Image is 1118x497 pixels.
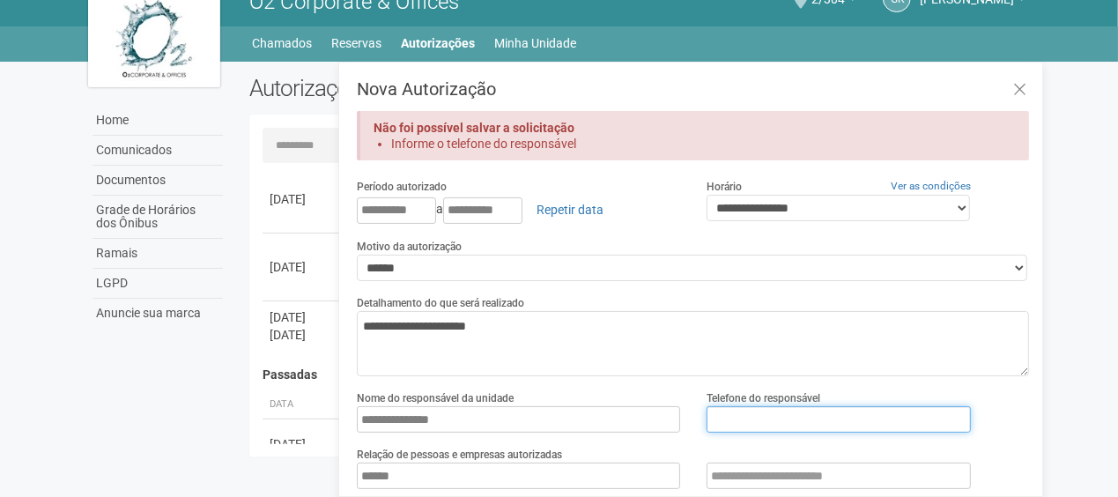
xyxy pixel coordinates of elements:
th: Data [263,390,342,419]
a: Home [93,106,223,136]
a: Repetir data [525,195,615,225]
div: [DATE] [270,190,335,208]
strong: Não foi possível salvar a solicitação [374,121,574,135]
a: Grade de Horários dos Ônibus [93,196,223,239]
a: Anuncie sua marca [93,299,223,328]
label: Detalhamento do que será realizado [357,295,524,311]
div: [DATE] [270,308,335,326]
a: Documentos [93,166,223,196]
label: Horário [707,179,742,195]
label: Período autorizado [357,179,447,195]
a: Comunicados [93,136,223,166]
a: Ramais [93,239,223,269]
a: LGPD [93,269,223,299]
a: Chamados [253,31,313,56]
label: Nome do responsável da unidade [357,390,514,406]
li: Informe o telefone do responsável [391,136,998,152]
label: Motivo da autorização [357,239,462,255]
h2: Autorizações [249,75,626,101]
a: Autorizações [402,31,476,56]
h3: Nova Autorização [357,80,1029,98]
label: Telefone do responsável [707,390,820,406]
div: [DATE] [270,258,335,276]
div: [DATE] [270,435,335,453]
a: Ver as condições [891,180,971,192]
label: Relação de pessoas e empresas autorizadas [357,447,562,463]
div: a [357,195,680,225]
a: Minha Unidade [495,31,577,56]
div: [DATE] [270,326,335,344]
h4: Passadas [263,368,1018,382]
a: Reservas [332,31,382,56]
